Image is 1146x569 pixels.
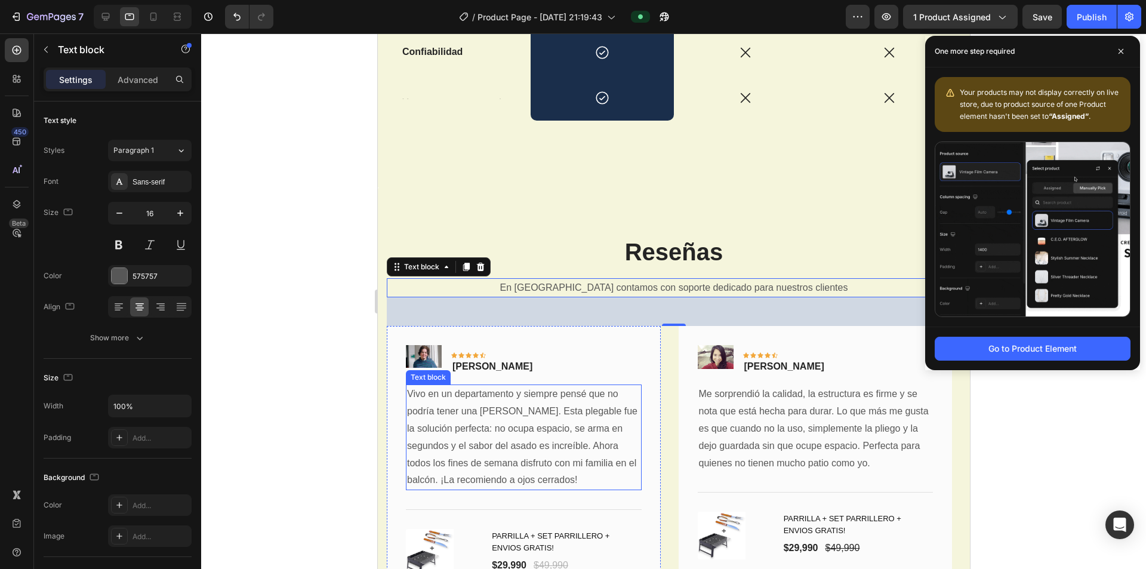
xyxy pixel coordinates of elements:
[133,177,189,187] div: Sans-serif
[90,332,146,344] div: Show more
[446,506,483,523] div: $49,990
[378,33,970,569] iframe: Design area
[155,524,192,540] div: $49,990
[366,326,446,340] p: [PERSON_NAME]
[9,219,29,228] div: Beta
[133,433,189,444] div: Add...
[78,10,84,24] p: 7
[478,11,602,23] span: Product Page - [DATE] 21:19:43
[44,270,62,281] div: Color
[44,401,63,411] div: Width
[935,337,1130,361] button: Go to Product Element
[320,312,356,335] img: Alt Image
[1105,510,1134,539] div: Open Intercom Messenger
[903,5,1018,29] button: 1 product assigned
[44,176,58,187] div: Font
[59,73,93,86] p: Settings
[1067,5,1117,29] button: Publish
[113,524,150,540] div: $29,990
[28,496,76,543] img: Gray helmet for bikers
[44,205,75,221] div: Size
[988,342,1077,355] div: Go to Product Element
[1049,112,1089,121] b: “Assigned”
[44,470,101,486] div: Background
[225,5,273,29] div: Undo/Redo
[913,11,991,23] span: 1 product assigned
[1022,5,1062,29] button: Save
[108,140,192,161] button: Paragraph 1
[44,145,64,156] div: Styles
[321,352,554,438] p: Me sorprendió la calidad, la estructura es firme y se nota que está hecha para durar. Lo que más ...
[405,506,442,523] div: $29,990
[44,327,192,349] button: Show more
[935,45,1015,57] p: One more step required
[1077,11,1107,23] div: Publish
[44,531,64,542] div: Image
[960,88,1119,121] span: Your products may not display correctly on live store, due to product source of one Product eleme...
[405,478,555,504] h1: PARRILLA + SET PARRILLERO + ENVIOS GRATIS!
[113,496,263,521] h1: PARRILLA + SET PARRILLERO + ENVIOS GRATIS!
[5,5,89,29] button: 7
[133,271,189,282] div: 575757
[1033,12,1052,22] span: Save
[44,299,77,315] div: Align
[118,73,158,86] p: Advanced
[58,42,159,57] p: Text block
[113,145,154,156] span: Paragraph 1
[133,531,189,542] div: Add...
[44,432,71,443] div: Padding
[320,478,368,526] img: Gray helmet for bikers
[109,395,191,417] input: Auto
[44,370,75,386] div: Size
[44,115,76,126] div: Text style
[472,11,475,23] span: /
[11,127,29,137] div: 450
[44,500,62,510] div: Color
[133,500,189,511] div: Add...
